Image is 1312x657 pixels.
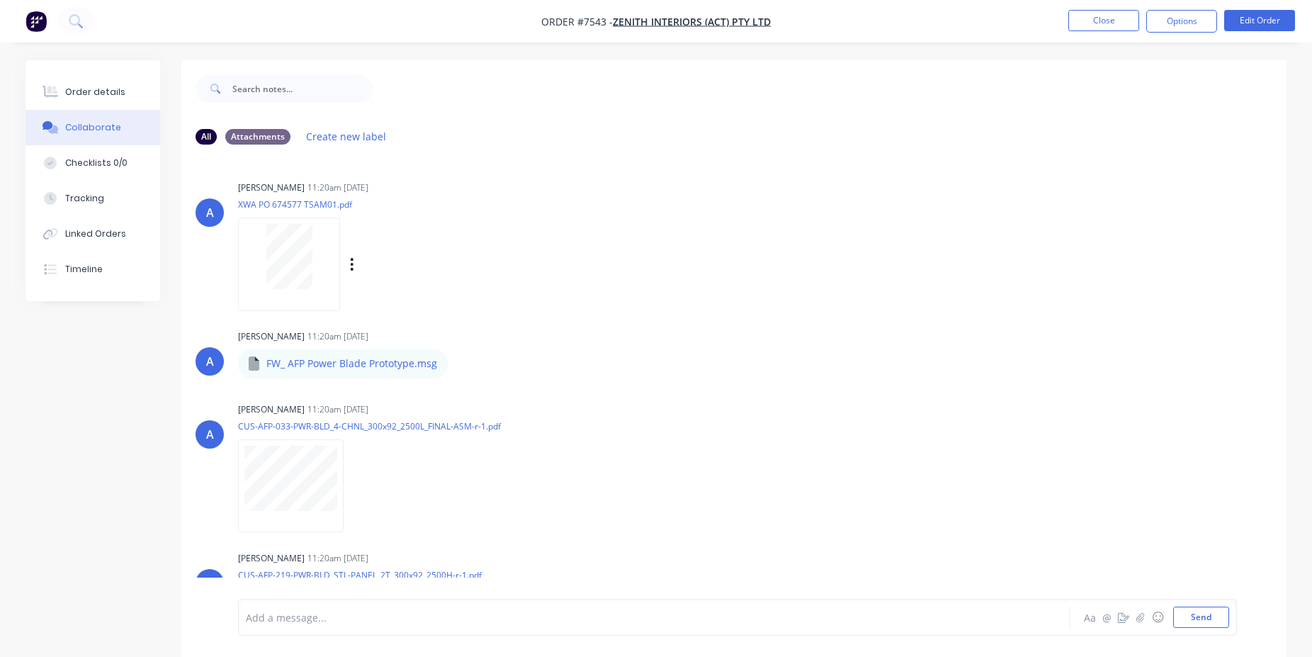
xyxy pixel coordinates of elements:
[307,181,368,194] div: 11:20am [DATE]
[1081,609,1098,626] button: Aa
[1098,609,1115,626] button: @
[1146,10,1217,33] button: Options
[26,74,160,110] button: Order details
[65,157,128,169] div: Checklists 0/0
[238,552,305,565] div: [PERSON_NAME]
[238,403,305,416] div: [PERSON_NAME]
[196,129,217,145] div: All
[26,110,160,145] button: Collaborate
[307,330,368,343] div: 11:20am [DATE]
[206,353,214,370] div: A
[225,129,290,145] div: Attachments
[1068,10,1139,31] button: Close
[238,181,305,194] div: [PERSON_NAME]
[65,86,125,99] div: Order details
[26,145,160,181] button: Checklists 0/0
[1224,10,1295,31] button: Edit Order
[26,181,160,216] button: Tracking
[206,426,214,443] div: A
[26,11,47,32] img: Factory
[65,121,121,134] div: Collaborate
[299,127,394,146] button: Create new label
[65,263,103,276] div: Timeline
[541,15,613,28] span: Order #7543 -
[613,15,771,28] a: Zenith Interiors (ACT) Pty Ltd
[206,204,214,221] div: A
[238,330,305,343] div: [PERSON_NAME]
[65,192,104,205] div: Tracking
[65,228,126,240] div: Linked Orders
[266,356,437,371] p: FW_ AFP Power Blade Prototype.msg
[238,198,498,210] p: XWA PO 674577 TSAM01.pdf
[26,252,160,287] button: Timeline
[232,74,373,103] input: Search notes...
[1173,607,1229,628] button: Send
[1149,609,1166,626] button: ☺
[307,403,368,416] div: 11:20am [DATE]
[307,552,368,565] div: 11:20am [DATE]
[206,575,214,592] div: A
[238,569,482,581] p: CUS-AFP-219-PWR-BLD_STL-PANEL_2T_300x92_2500H-r-1.pdf
[238,420,501,432] p: CUS-AFP-033-PWR-BLD_4-CHNL_300x92_2500L_FINAL-ASM-r-1.pdf
[26,216,160,252] button: Linked Orders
